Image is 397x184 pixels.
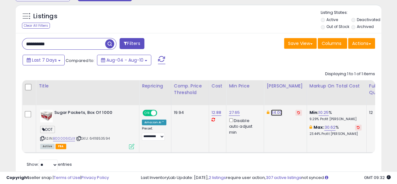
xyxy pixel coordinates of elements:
h5: Listings [33,12,57,21]
div: Title [39,83,137,89]
div: Repricing [142,83,169,89]
b: Max: [314,124,325,130]
div: Markup on Total Cost [309,83,364,89]
a: 307 active listings [266,175,301,181]
span: FBA [56,144,66,149]
div: Displaying 1 to 1 of 1 items [325,71,375,77]
p: 9.29% Profit [PERSON_NAME] [309,117,362,121]
p: 23.44% Profit [PERSON_NAME] [309,132,362,136]
a: Terms of Use [54,175,80,181]
span: Show: entries [27,161,72,167]
div: Disable auto adjust min [229,117,259,135]
button: Save View [284,38,317,49]
div: Comp. Price Threshold [174,83,206,96]
span: Aug-04 - Aug-10 [106,57,143,63]
label: Out of Stock [326,24,349,29]
div: Clear All Filters [22,23,50,29]
div: seller snap | | [6,175,109,181]
div: Cost [212,83,224,89]
div: Preset: [142,126,166,141]
span: All listings currently available for purchase on Amazon [40,144,55,149]
span: Columns [322,40,341,47]
label: Active [326,17,338,22]
img: 51LfJ+EJPjL._SL40_.jpg [40,110,53,122]
a: 2 listings [209,175,226,181]
button: Filters [120,38,144,49]
a: 30.62 [324,124,335,131]
a: 34.00 [271,109,282,116]
p: Listing States: [321,10,381,16]
strong: Copyright [6,175,29,181]
span: OFF [156,110,166,116]
div: % [309,125,362,136]
div: % [309,110,362,121]
a: 12.88 [212,109,222,116]
div: ASIN: [40,110,134,148]
a: 27.65 [229,109,240,116]
span: ON [143,110,151,116]
span: Compared to: [66,58,94,64]
div: [PERSON_NAME] [266,83,304,89]
a: 10.25 [319,109,329,116]
th: The percentage added to the cost of goods (COGS) that forms the calculator for Min & Max prices. [307,80,366,105]
span: Last 7 Days [32,57,57,63]
div: Amazon AI * [142,120,166,125]
div: Last InventoryLab Update: [DATE], require user action, not synced. [141,175,391,181]
span: 2025-08-18 09:32 GMT [364,175,391,181]
button: Last 7 Days [23,55,65,65]
button: Columns [318,38,347,49]
span: DOT [40,126,55,133]
div: Fulfillable Quantity [369,83,391,96]
span: | SKU: 6411853594 [76,136,110,141]
b: Min: [309,109,319,115]
a: B00006IDJX [53,136,75,141]
div: 12 [369,110,389,115]
a: Privacy Policy [81,175,109,181]
label: Deactivated [357,17,380,22]
button: Aug-04 - Aug-10 [97,55,151,65]
div: Min Price [229,83,261,89]
button: Actions [348,38,375,49]
div: 19.94 [174,110,204,115]
label: Archived [357,24,374,29]
b: Sugar Packets, Box Of 1000 [54,110,131,117]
